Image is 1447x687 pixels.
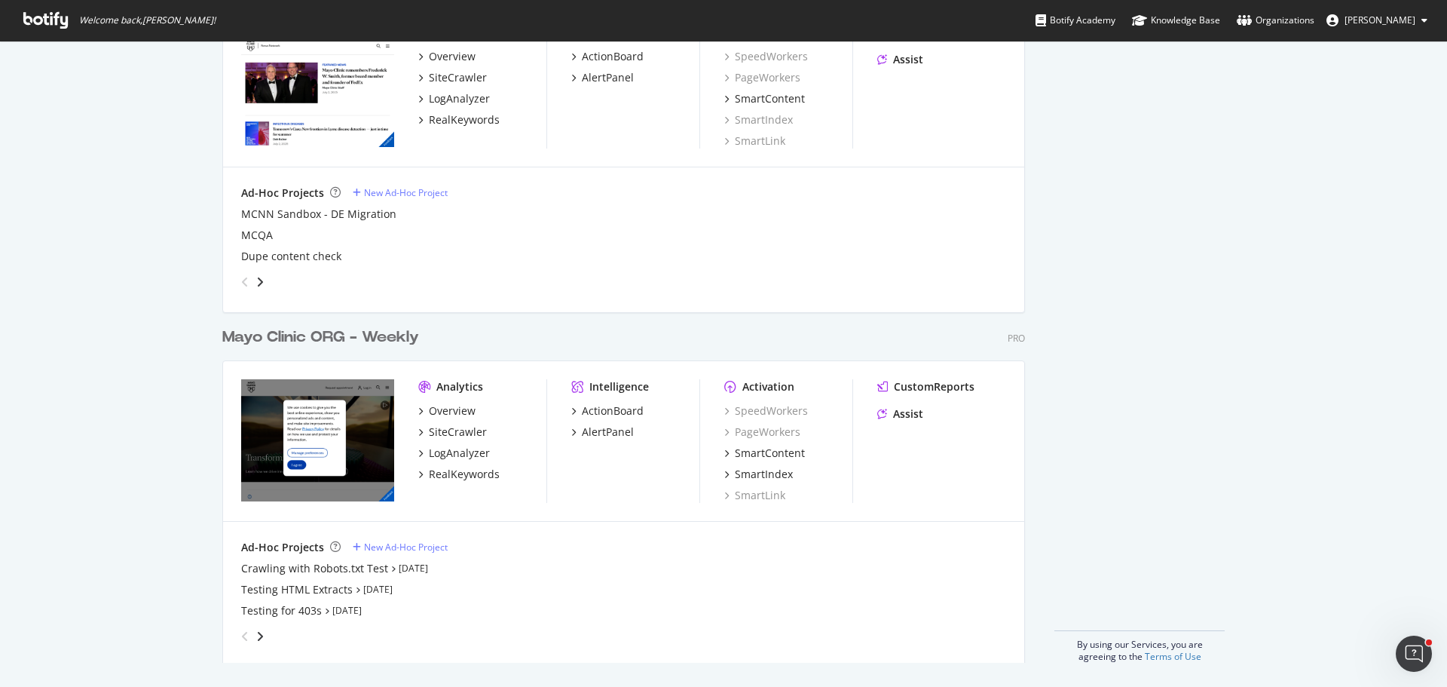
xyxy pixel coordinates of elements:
[735,467,793,482] div: SmartIndex
[241,207,396,222] a: MCNN Sandbox - DE Migration
[1396,636,1432,672] iframe: Intercom live chat
[1054,630,1225,663] div: By using our Services, you are agreeing to the
[894,379,974,394] div: CustomReports
[582,403,644,419] div: ActionBoard
[724,467,793,482] a: SmartIndex
[418,49,476,64] a: Overview
[724,488,785,503] a: SmartLink
[353,186,448,199] a: New Ad-Hoc Project
[893,52,923,67] div: Assist
[877,406,923,422] a: Assist
[429,425,487,440] div: SiteCrawler
[1237,13,1314,28] div: Organizations
[353,541,448,554] a: New Ad-Hoc Project
[1145,650,1201,663] a: Terms of Use
[429,91,490,106] div: LogAnalyzer
[724,49,808,64] a: SpeedWorkers
[742,379,794,394] div: Activation
[429,403,476,419] div: Overview
[735,91,805,106] div: SmartContent
[429,446,490,461] div: LogAnalyzer
[241,228,273,243] a: MCQA
[429,112,500,127] div: RealKeywords
[893,406,923,422] div: Assist
[735,446,805,461] div: SmartContent
[418,446,490,461] a: LogAnalyzer
[724,91,805,106] a: SmartContent
[418,70,487,85] a: SiteCrawler
[429,467,500,482] div: RealKeywords
[724,446,805,461] a: SmartContent
[571,425,634,440] a: AlertPanel
[241,186,324,201] div: Ad-Hoc Projects
[399,562,428,575] a: [DATE]
[363,583,393,596] a: [DATE]
[582,70,634,85] div: AlertPanel
[724,403,808,419] a: SpeedWorkers
[241,603,322,618] a: Testing for 403s
[255,274,265,290] div: angle-right
[429,49,476,64] div: Overview
[724,112,793,127] a: SmartIndex
[877,379,974,394] a: CustomReports
[222,327,419,348] div: Mayo Clinic ORG - Weekly
[724,70,800,85] a: PageWorkers
[418,467,500,482] a: RealKeywords
[332,604,362,617] a: [DATE]
[364,186,448,199] div: New Ad-Hoc Project
[589,379,649,394] div: Intelligence
[1008,332,1025,345] div: Pro
[436,379,483,394] div: Analytics
[241,379,394,501] img: mayoclinic.org
[571,403,644,419] a: ActionBoard
[582,49,644,64] div: ActionBoard
[241,582,353,597] a: Testing HTML Extracts
[222,327,425,348] a: Mayo Clinic ORG - Weekly
[235,624,255,649] div: angle-left
[418,425,487,440] a: SiteCrawler
[79,14,216,26] span: Welcome back, [PERSON_NAME] !
[241,25,394,147] img: newsnetwork.mayoclinic.org
[241,249,341,264] a: Dupe content check
[582,425,634,440] div: AlertPanel
[429,70,487,85] div: SiteCrawler
[877,52,923,67] a: Assist
[255,629,265,644] div: angle-right
[418,112,500,127] a: RealKeywords
[1314,8,1439,32] button: [PERSON_NAME]
[724,425,800,440] a: PageWorkers
[571,49,644,64] a: ActionBoard
[235,270,255,294] div: angle-left
[418,403,476,419] a: Overview
[241,540,324,555] div: Ad-Hoc Projects
[1132,13,1220,28] div: Knowledge Base
[241,561,388,576] a: Crawling with Robots.txt Test
[418,91,490,106] a: LogAnalyzer
[1345,14,1415,26] span: Joanne Brickles
[1036,13,1115,28] div: Botify Academy
[571,70,634,85] a: AlertPanel
[364,541,448,554] div: New Ad-Hoc Project
[724,133,785,149] a: SmartLink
